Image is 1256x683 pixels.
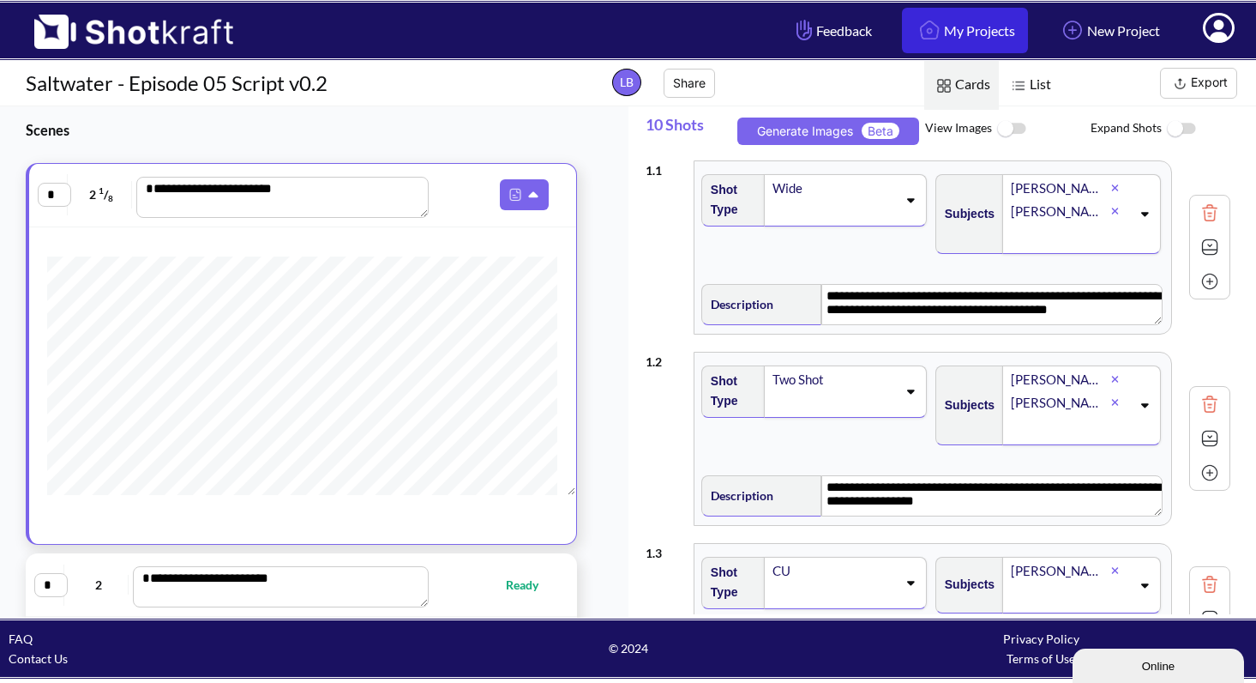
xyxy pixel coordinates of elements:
img: Add Icon [1197,269,1223,294]
img: Trash Icon [1197,200,1223,226]
span: 2 [69,575,129,595]
img: Card Icon [933,75,955,97]
span: Beta [862,123,899,139]
div: 1 . 1 [646,152,685,180]
div: Terms of Use [834,649,1247,668]
div: Privacy Policy [834,629,1247,649]
span: LB [612,69,641,96]
div: [PERSON_NAME] [1009,391,1111,414]
img: Expand Icon [1197,606,1223,632]
img: Pdf Icon [504,184,526,206]
span: Shot Type [702,176,756,224]
span: Subjects [936,571,995,599]
div: Two Shot [771,368,897,391]
img: Export Icon [1169,73,1191,94]
button: Generate ImagesBeta [737,118,920,145]
span: 1 [99,185,104,196]
img: List Icon [1007,75,1030,97]
a: New Project [1045,8,1173,53]
img: Expand Icon [1197,426,1223,451]
span: Shot Type [702,559,756,607]
span: Shot Type [702,367,756,415]
div: [PERSON_NAME] [1009,177,1111,200]
button: Export [1160,68,1237,99]
h3: Scenes [26,120,586,140]
button: Share [664,69,715,98]
a: FAQ [9,632,33,646]
span: Feedback [792,21,872,40]
img: Trash Icon [1197,571,1223,597]
span: Cards [924,61,999,110]
div: [PERSON_NAME] [1009,200,1111,223]
img: Hand Icon [792,15,816,45]
span: 10 Shots [646,106,731,152]
img: Trash Icon [1197,391,1223,417]
span: 2 / [72,181,131,209]
span: View Images [925,111,1091,148]
img: Expand Icon [1197,234,1223,260]
span: Description [702,481,773,510]
span: Subjects [936,200,995,228]
div: 1 . 3 [646,535,685,563]
img: ToggleOff Icon [1162,111,1200,148]
span: Ready [506,575,556,595]
div: 1 . 2 [646,343,685,372]
a: Contact Us [9,651,68,666]
iframe: chat widget [1073,645,1247,683]
div: [PERSON_NAME] [1009,368,1111,391]
span: Expand Shots [1091,111,1256,148]
span: List [999,61,1060,110]
img: Add Icon [1197,460,1223,486]
img: ToggleOff Icon [992,111,1031,148]
div: Wide [771,177,897,200]
div: [PERSON_NAME] [1009,559,1111,583]
span: Subjects [936,391,995,420]
span: Description [702,290,773,318]
a: My Projects [902,8,1028,53]
img: Home Icon [915,15,944,45]
img: Add Icon [1058,15,1087,45]
div: CU [771,559,897,583]
span: 8 [108,193,113,203]
span: © 2024 [422,638,835,658]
